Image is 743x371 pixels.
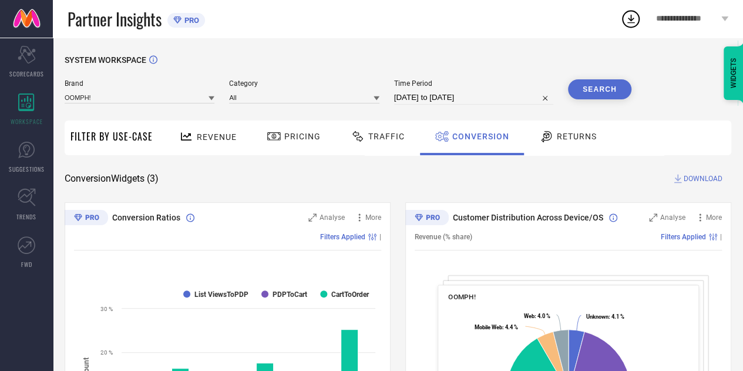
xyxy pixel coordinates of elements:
span: SUGGESTIONS [9,165,45,173]
span: TRENDS [16,212,36,221]
span: Conversion Ratios [112,213,180,222]
span: | [379,233,381,241]
text: 30 % [100,306,113,312]
span: PRO [181,16,199,25]
span: Filters Applied [661,233,706,241]
div: Premium [405,210,449,228]
span: SCORECARDS [9,69,44,78]
input: Select time period [394,91,553,105]
span: WORKSPACE [11,117,43,126]
span: More [706,213,722,222]
button: Search [568,79,631,99]
div: Premium [65,210,108,228]
span: Analyse [320,213,345,222]
span: Analyse [660,213,685,222]
span: Filters Applied [320,233,365,241]
text: 20 % [100,349,113,356]
tspan: Web [523,313,534,319]
span: Brand [65,79,214,88]
text: : 4.0 % [523,313,550,319]
text: : 4.4 % [475,324,518,330]
span: OOMPH! [448,293,476,301]
text: List ViewsToPDP [194,290,248,299]
text: CartToOrder [331,290,369,299]
div: Open download list [620,8,641,29]
span: SYSTEM WORKSPACE [65,55,146,65]
span: Revenue [197,132,237,142]
span: Conversion Widgets ( 3 ) [65,173,159,185]
span: Traffic [368,132,405,141]
svg: Zoom [649,213,657,222]
span: DOWNLOAD [684,173,722,185]
span: Pricing [284,132,321,141]
span: Filter By Use-Case [70,129,153,143]
span: Category [229,79,379,88]
text: PDPToCart [273,290,307,299]
text: : 4.1 % [586,313,624,320]
span: Time Period [394,79,553,88]
span: Revenue (% share) [415,233,472,241]
span: Conversion [452,132,509,141]
span: FWD [21,260,32,269]
tspan: Unknown [586,313,608,320]
span: | [720,233,722,241]
span: More [365,213,381,222]
tspan: Mobile Web [475,324,502,330]
span: Returns [557,132,597,141]
span: Partner Insights [68,7,162,31]
svg: Zoom [308,213,317,222]
span: Customer Distribution Across Device/OS [453,213,603,222]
